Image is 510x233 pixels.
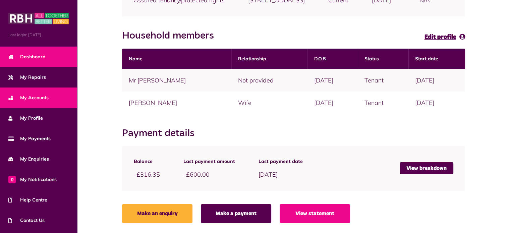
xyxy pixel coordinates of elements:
th: Status [358,49,408,69]
a: View breakdown [400,162,453,174]
span: Last login: [DATE] [8,32,69,38]
span: My Repairs [8,74,46,81]
td: Not provided [231,69,307,92]
h2: Household members [122,30,221,42]
span: Edit profile [424,34,456,40]
span: Contact Us [8,217,45,224]
td: [DATE] [307,69,358,92]
td: [DATE] [408,92,465,114]
h2: Payment details [122,127,201,139]
th: Relationship [231,49,307,69]
span: My Profile [8,115,43,122]
th: D.O.B. [307,49,358,69]
td: [DATE] [408,69,465,92]
span: My Accounts [8,94,49,101]
td: [PERSON_NAME] [122,92,231,114]
td: Mr [PERSON_NAME] [122,69,231,92]
img: MyRBH [8,12,69,25]
span: -£316.35 [134,171,160,178]
td: Tenant [358,69,408,92]
span: Last payment amount [183,158,235,165]
a: Edit profile [424,32,465,42]
span: My Enquiries [8,156,49,163]
span: -£600.00 [183,171,210,178]
span: My Notifications [8,176,57,183]
td: Tenant [358,92,408,114]
span: My Payments [8,135,51,142]
span: 0 [8,176,16,183]
th: Name [122,49,231,69]
td: Wife [231,92,307,114]
span: Balance [134,158,160,165]
span: Dashboard [8,53,46,60]
span: Help Centre [8,196,47,203]
td: [DATE] [307,92,358,114]
a: Make a payment [201,204,271,223]
span: Last payment date [259,158,303,165]
a: View statement [280,204,350,223]
a: Make an enquiry [122,204,192,223]
span: [DATE] [259,171,278,178]
th: Start date [408,49,465,69]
